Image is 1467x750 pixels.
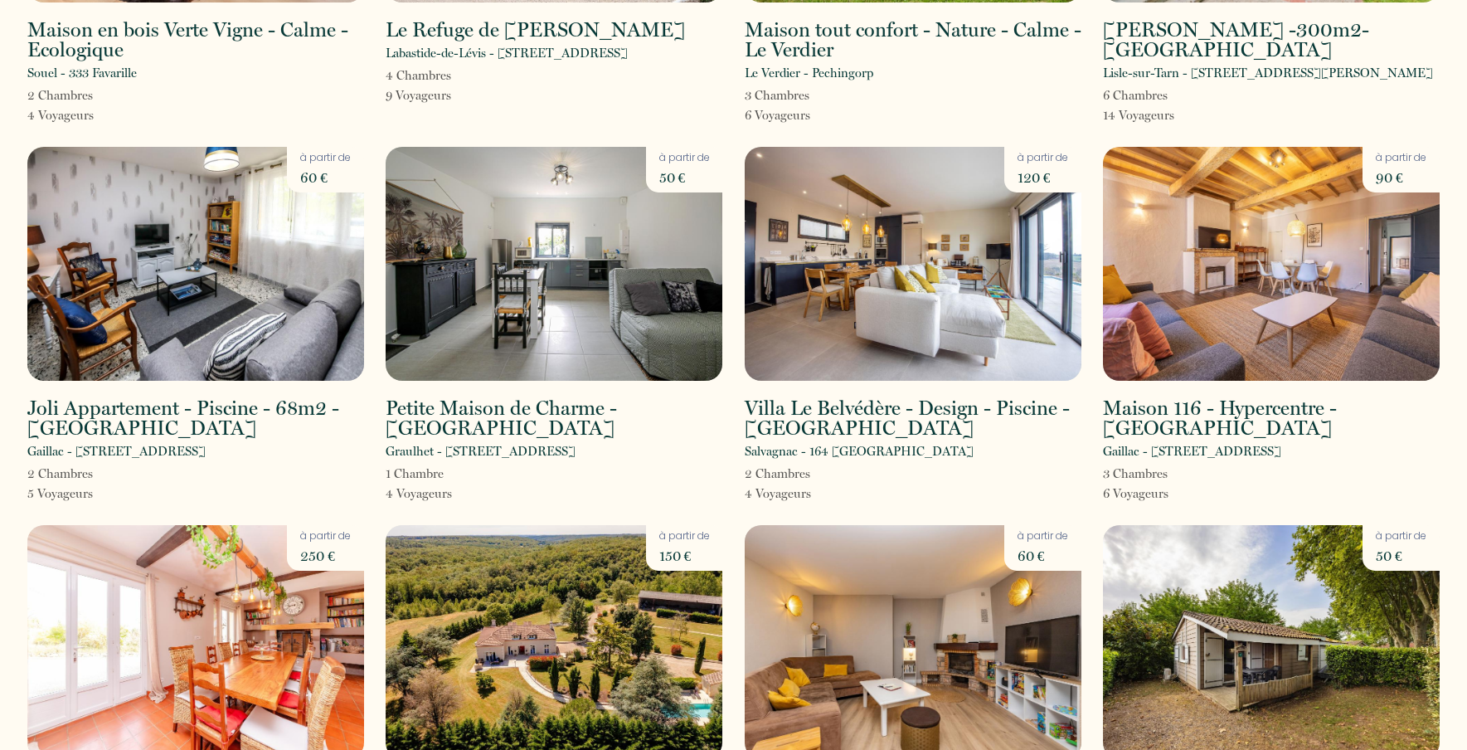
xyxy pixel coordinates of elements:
[27,398,364,438] h2: Joli Appartement - Piscine - 68m2 - [GEOGRAPHIC_DATA]
[1103,441,1281,461] p: Gaillac - [STREET_ADDRESS]
[386,398,722,438] h2: Petite Maison de Charme - [GEOGRAPHIC_DATA]
[745,441,974,461] p: Salvagnac - 164 [GEOGRAPHIC_DATA]
[1103,105,1174,125] p: 14 Voyageur
[1376,528,1426,544] p: à partir de
[745,398,1081,438] h2: Villa Le Belvédère - Design - Piscine - [GEOGRAPHIC_DATA]
[804,88,809,103] span: s
[386,464,452,484] p: 1 Chambre
[27,85,94,105] p: 2 Chambre
[27,484,93,504] p: 5 Voyageur
[745,464,811,484] p: 2 Chambre
[745,63,873,83] p: Le Verdier - Pechingorp
[1376,544,1426,567] p: 50 €
[447,486,452,501] span: s
[659,544,710,567] p: 150 €
[1103,20,1440,60] h2: [PERSON_NAME] -300m2- [GEOGRAPHIC_DATA]
[1169,108,1174,123] span: s
[1018,150,1068,166] p: à partir de
[300,166,351,189] p: 60 €
[386,484,452,504] p: 4 Voyageur
[88,486,93,501] span: s
[745,105,810,125] p: 6 Voyageur
[27,63,137,83] p: Souel - 333 Favarille
[88,466,93,481] span: s
[1103,398,1440,438] h2: Maison 116 - Hypercentre - [GEOGRAPHIC_DATA]
[300,528,351,544] p: à partir de
[806,486,811,501] span: s
[446,68,451,83] span: s
[1103,85,1174,105] p: 6 Chambre
[88,88,93,103] span: s
[386,43,628,63] p: Labastide-de-Lévis - [STREET_ADDRESS]
[89,108,94,123] span: s
[805,108,810,123] span: s
[1376,166,1426,189] p: 90 €
[1018,166,1068,189] p: 120 €
[27,20,364,60] h2: Maison en bois Verte Vigne - Calme - Ecologique
[1163,486,1168,501] span: s
[1103,464,1168,484] p: 3 Chambre
[745,484,811,504] p: 4 Voyageur
[745,85,810,105] p: 3 Chambre
[659,150,710,166] p: à partir de
[300,544,351,567] p: 250 €
[1376,150,1426,166] p: à partir de
[1103,484,1168,504] p: 6 Voyageur
[1163,466,1168,481] span: s
[386,85,451,105] p: 9 Voyageur
[386,147,722,381] img: rental-image
[1103,147,1440,381] img: rental-image
[1103,63,1433,83] p: Lisle-sur-Tarn - [STREET_ADDRESS][PERSON_NAME]
[745,147,1081,381] img: rental-image
[27,105,94,125] p: 4 Voyageur
[659,166,710,189] p: 50 €
[386,441,576,461] p: Graulhet - [STREET_ADDRESS]
[745,20,1081,60] h2: Maison tout confort - Nature - Calme - Le Verdier
[1018,544,1068,567] p: 60 €
[300,150,351,166] p: à partir de
[27,464,93,484] p: 2 Chambre
[1163,88,1168,103] span: s
[386,66,451,85] p: 4 Chambre
[805,466,810,481] span: s
[659,528,710,544] p: à partir de
[27,441,206,461] p: Gaillac - [STREET_ADDRESS]
[446,88,451,103] span: s
[1018,528,1068,544] p: à partir de
[27,147,364,381] img: rental-image
[386,20,685,40] h2: Le Refuge de [PERSON_NAME]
